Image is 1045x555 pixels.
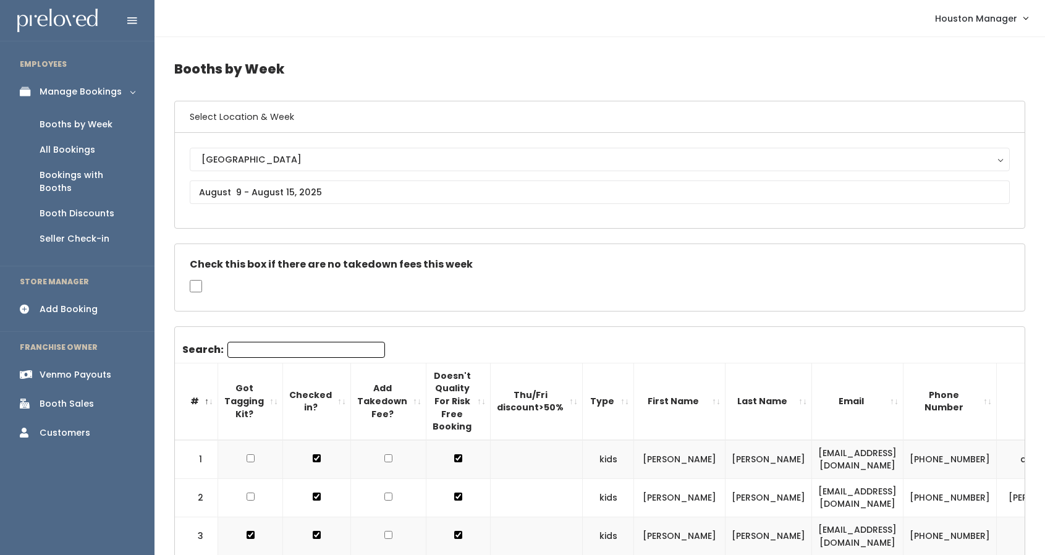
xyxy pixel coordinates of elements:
div: [GEOGRAPHIC_DATA] [201,153,998,166]
td: 2 [175,478,218,517]
div: Manage Bookings [40,85,122,98]
td: kids [583,440,634,479]
th: Thu/Fri discount&gt;50%: activate to sort column ascending [491,363,583,439]
th: Got Tagging Kit?: activate to sort column ascending [218,363,283,439]
input: August 9 - August 15, 2025 [190,180,1010,204]
th: Checked in?: activate to sort column ascending [283,363,351,439]
label: Search: [182,342,385,358]
span: Houston Manager [935,12,1017,25]
h6: Select Location & Week [175,101,1025,133]
button: [GEOGRAPHIC_DATA] [190,148,1010,171]
div: Booth Discounts [40,207,114,220]
img: preloved logo [17,9,98,33]
td: 1 [175,440,218,479]
td: [PHONE_NUMBER] [903,440,997,479]
th: First Name: activate to sort column ascending [634,363,726,439]
div: All Bookings [40,143,95,156]
td: [PERSON_NAME] [726,478,812,517]
td: [PHONE_NUMBER] [903,478,997,517]
th: Type: activate to sort column ascending [583,363,634,439]
div: Seller Check-in [40,232,109,245]
th: Doesn't Quality For Risk Free Booking : activate to sort column ascending [426,363,491,439]
td: [PERSON_NAME] [634,478,726,517]
th: Last Name: activate to sort column ascending [726,363,812,439]
th: #: activate to sort column descending [175,363,218,439]
th: Phone Number: activate to sort column ascending [903,363,997,439]
div: Venmo Payouts [40,368,111,381]
td: [EMAIL_ADDRESS][DOMAIN_NAME] [812,440,903,479]
td: [EMAIL_ADDRESS][DOMAIN_NAME] [812,478,903,517]
input: Search: [227,342,385,358]
th: Add Takedown Fee?: activate to sort column ascending [351,363,426,439]
td: kids [583,478,634,517]
th: Email: activate to sort column ascending [812,363,903,439]
td: [PERSON_NAME] [634,440,726,479]
td: [PERSON_NAME] [726,440,812,479]
a: Houston Manager [923,5,1040,32]
h5: Check this box if there are no takedown fees this week [190,259,1010,270]
h4: Booths by Week [174,52,1025,86]
div: Customers [40,426,90,439]
div: Add Booking [40,303,98,316]
div: Booth Sales [40,397,94,410]
div: Bookings with Booths [40,169,135,195]
div: Booths by Week [40,118,112,131]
